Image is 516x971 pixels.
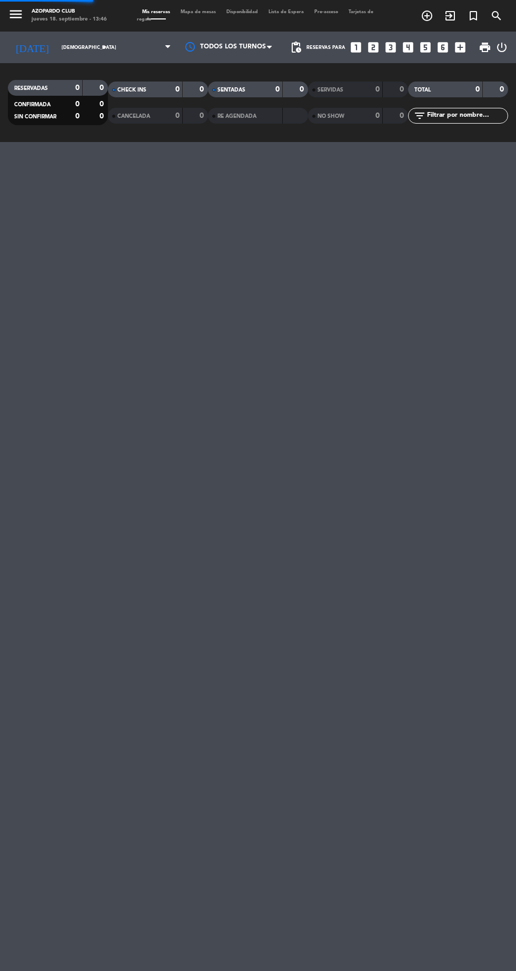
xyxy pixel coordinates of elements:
[490,9,503,22] i: search
[221,9,263,14] span: Disponibilidad
[290,41,302,54] span: pending_actions
[14,102,51,107] span: CONFIRMADA
[275,86,280,93] strong: 0
[479,41,491,54] span: print
[100,84,106,92] strong: 0
[175,112,180,119] strong: 0
[400,112,406,119] strong: 0
[317,114,344,119] span: NO SHOW
[421,9,433,22] i: add_circle_outline
[400,86,406,93] strong: 0
[117,87,146,93] span: CHECK INS
[217,114,256,119] span: RE AGENDADA
[419,41,432,54] i: looks_5
[349,41,363,54] i: looks_one
[263,9,309,14] span: Lista de Espera
[444,9,457,22] i: exit_to_app
[500,86,506,93] strong: 0
[14,86,48,91] span: RESERVADAS
[8,6,24,22] i: menu
[75,84,80,92] strong: 0
[414,87,431,93] span: TOTAL
[317,87,343,93] span: SERVIDAS
[200,86,206,93] strong: 0
[413,109,426,122] i: filter_list
[175,86,180,93] strong: 0
[117,114,150,119] span: CANCELADA
[306,45,345,50] span: Reservas para
[100,113,106,120] strong: 0
[98,41,111,54] i: arrow_drop_down
[200,112,206,119] strong: 0
[75,113,80,120] strong: 0
[475,86,480,93] strong: 0
[300,86,306,93] strong: 0
[401,41,415,54] i: looks_4
[436,41,450,54] i: looks_6
[453,41,467,54] i: add_box
[375,86,380,93] strong: 0
[32,16,107,24] div: jueves 18. septiembre - 13:46
[137,9,175,14] span: Mis reservas
[426,110,508,122] input: Filtrar por nombre...
[32,8,107,16] div: Azopardo Club
[309,9,343,14] span: Pre-acceso
[366,41,380,54] i: looks_two
[467,9,480,22] i: turned_in_not
[217,87,245,93] span: SENTADAS
[375,112,380,119] strong: 0
[495,41,508,54] i: power_settings_new
[175,9,221,14] span: Mapa de mesas
[384,41,398,54] i: looks_3
[495,32,508,63] div: LOG OUT
[14,114,56,119] span: SIN CONFIRMAR
[8,37,56,58] i: [DATE]
[75,100,80,108] strong: 0
[100,100,106,108] strong: 0
[8,6,24,25] button: menu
